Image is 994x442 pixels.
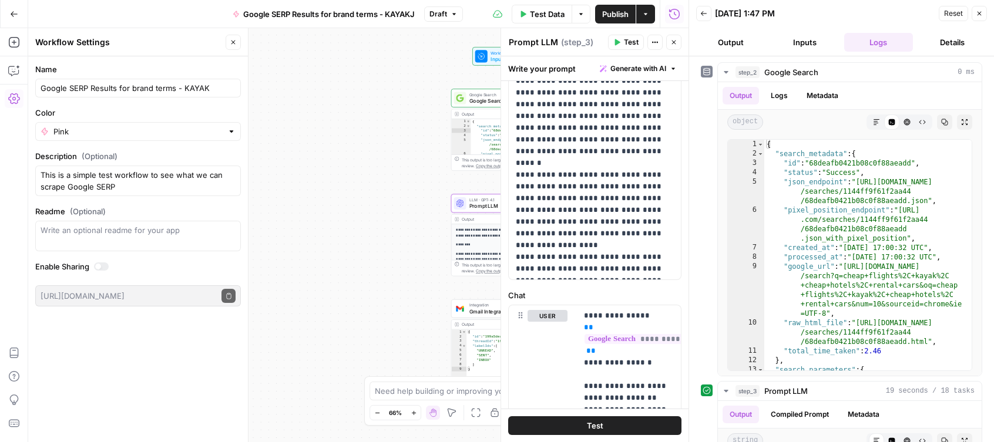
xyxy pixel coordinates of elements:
div: 4 [728,168,764,177]
span: Toggle code folding, rows 13 through 19 [757,365,764,374]
div: Google SearchGoogle SearchStep 2Output{ "search_metadata":{ "id":"68deafb0421b08c0f88aeadd", "sta... [451,89,571,171]
button: Metadata [841,406,886,423]
span: Integration [469,302,549,309]
button: Publish [595,5,636,23]
div: 1 [728,140,764,149]
span: Generate with AI [610,63,666,74]
span: Test [587,420,603,431]
span: Google Search [469,97,550,104]
span: step_3 [736,385,760,397]
button: Details [918,33,987,52]
span: object [727,114,763,130]
div: 2 [728,149,764,158]
div: 13 [728,365,764,374]
div: 10 [728,318,764,346]
span: Toggle code folding, rows 4 through 8 [462,343,466,348]
div: 5 [451,348,466,353]
button: Google SERP Results for brand terms - KAYAKJ [226,5,422,23]
div: 7 [451,357,466,362]
div: 1 [451,329,466,334]
button: Output [723,406,759,423]
button: Output [696,33,765,52]
span: Publish [602,8,629,20]
div: 3 [451,339,466,343]
div: 6 [728,205,764,243]
div: 9 [451,367,466,372]
div: 5 [451,137,471,151]
span: ( step_3 ) [561,36,593,48]
span: Workflow [491,50,529,56]
div: 2 [451,334,466,339]
label: Chat [508,289,681,301]
span: Copy the output [476,164,505,168]
span: Copy the output [476,269,505,274]
button: Draft [424,6,463,22]
div: WorkflowInput SettingsInputs [451,47,571,66]
div: Output [462,216,550,222]
button: user [528,310,567,322]
span: 66% [389,408,402,417]
input: Pink [53,126,223,137]
button: Compiled Prompt [764,406,836,423]
textarea: This is a simple test workflow to see what we can scrape Google SERP [41,169,236,193]
span: Gmail Integration [469,308,549,315]
span: Toggle code folding, rows 1 through 1050 [757,140,764,149]
span: Prompt LLM [764,385,808,397]
div: 3 [728,158,764,168]
div: 2 [451,124,471,129]
div: Workflow Settings [35,36,222,48]
input: Untitled [41,82,236,94]
button: Reset [939,6,968,21]
div: 4 [451,343,466,348]
div: 11 [728,346,764,356]
span: Google Search [764,66,818,78]
div: 9 [728,262,764,318]
span: Toggle code folding, rows 2 through 12 [466,124,471,129]
label: Readme [35,205,241,217]
span: Draft [429,9,447,19]
div: 8 [451,362,466,367]
div: This output is too large & has been abbreviated for review. to view the full content. [462,157,568,169]
span: (Optional) [82,150,117,162]
textarea: Prompt LLM [509,36,558,48]
label: Name [35,63,241,75]
img: gmail%20(1).png [456,305,464,312]
span: 0 ms [958,67,975,77]
button: Generate with AI [595,61,681,76]
button: Output [723,87,759,104]
div: Output [462,322,550,328]
div: Write your prompt [501,56,689,80]
span: Google Search [469,92,550,98]
div: 12 [728,356,764,365]
button: Test [608,35,644,50]
label: Description [35,150,241,162]
div: IntegrationGmail IntegrationStep 4Output{ "id":"199a5dead741e579", "threadId":"199a5dead741e579",... [451,299,571,382]
button: Metadata [800,87,845,104]
div: 1 [451,119,471,124]
span: Input Settings [491,55,529,63]
button: 19 seconds / 18 tasks [718,382,982,400]
label: Enable Sharing [35,261,241,272]
span: 19 seconds / 18 tasks [886,386,975,396]
span: Toggle code folding, rows 1 through 124 [466,119,471,124]
button: Logs [844,33,914,52]
div: This output is too large & has been abbreviated for review. to view the full content. [462,262,568,274]
label: Color [35,107,241,119]
span: Test Data [530,8,565,20]
span: (Optional) [70,205,106,217]
span: step_2 [736,66,760,78]
div: 6 [451,151,471,175]
span: Google SERP Results for brand terms - KAYAKJ [243,8,415,20]
div: 5 [728,177,764,205]
span: Toggle code folding, rows 2 through 12 [757,149,764,158]
button: Inputs [770,33,839,52]
div: 3 [451,129,471,133]
div: 0 ms [718,82,982,376]
div: Output [462,111,550,117]
button: Logs [764,87,795,104]
span: Reset [944,8,963,19]
div: 7 [728,243,764,252]
button: Test Data [512,5,572,23]
span: LLM · GPT-4.1 [469,197,550,203]
span: Prompt LLM [469,202,550,210]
